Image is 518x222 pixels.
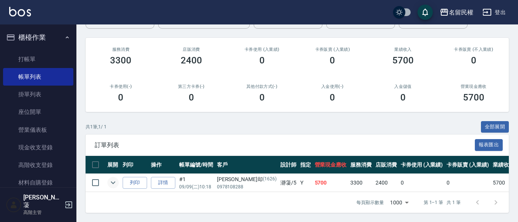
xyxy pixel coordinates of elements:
div: 1000 [387,192,411,213]
th: 指定 [298,156,313,174]
h2: 卡券使用 (入業績) [236,47,288,52]
th: 卡券販賣 (入業績) [445,156,491,174]
h2: 業績收入 [377,47,429,52]
th: 店販消費 [374,156,399,174]
td: 3300 [348,174,374,192]
h3: 2400 [181,55,202,66]
a: 報表匯出 [475,141,503,148]
p: 共 1 筆, 1 / 1 [86,123,107,130]
div: [PERSON_NAME]却 [217,175,277,183]
h3: 5700 [463,92,484,103]
th: 設計師 [278,156,298,174]
h2: 營業現金應收 [447,84,500,89]
h2: 入金儲值 [377,84,429,89]
th: 卡券使用 (入業績) [399,156,445,174]
p: 每頁顯示數量 [356,199,384,206]
p: 09/09 (二) 10:18 [179,183,213,190]
button: 名留民權 [437,5,476,20]
th: 列印 [121,156,149,174]
p: 第 1–1 筆 共 1 筆 [424,199,461,206]
th: 操作 [149,156,177,174]
h3: 0 [330,92,335,103]
h5: [PERSON_NAME]蓤 [23,194,62,209]
h3: 0 [259,92,265,103]
h2: 卡券使用(-) [95,84,147,89]
th: 展開 [105,156,121,174]
h3: 0 [471,55,476,66]
a: 現金收支登錄 [3,139,73,156]
span: 訂單列表 [95,141,475,149]
button: 全部展開 [481,121,509,133]
h3: 服務消費 [95,47,147,52]
a: 帳單列表 [3,68,73,86]
th: 客戶 [215,156,278,174]
h3: 0 [118,92,123,103]
h3: 0 [330,55,335,66]
a: 詳情 [151,177,175,189]
h3: 0 [259,55,265,66]
a: 高階收支登錄 [3,156,73,174]
th: 帳單編號/時間 [177,156,215,174]
h3: 0 [189,92,194,103]
td: #1 [177,174,215,192]
a: 材料自購登錄 [3,174,73,191]
button: expand row [107,177,119,188]
p: 高階主管 [23,209,62,216]
h2: 入金使用(-) [306,84,359,89]
td: 0 [399,174,445,192]
a: 座位開單 [3,103,73,121]
button: 櫃檯作業 [3,28,73,47]
h3: 3300 [110,55,131,66]
th: 業績收入 [491,156,516,174]
td: Y [298,174,313,192]
img: Person [6,197,21,212]
button: 登出 [479,5,509,19]
button: 報表匯出 [475,139,503,151]
a: 掛單列表 [3,86,73,103]
p: 0978108288 [217,183,277,190]
h2: 店販消費 [165,47,218,52]
td: 瀞蓤 /5 [278,174,298,192]
td: 5700 [491,174,516,192]
h3: 5700 [392,55,414,66]
td: 0 [445,174,491,192]
h2: 其他付款方式(-) [236,84,288,89]
th: 服務消費 [348,156,374,174]
img: Logo [9,7,31,16]
h2: 卡券販賣 (入業績) [306,47,359,52]
h2: 卡券販賣 (不入業績) [447,47,500,52]
td: 5700 [313,174,349,192]
h3: 0 [400,92,406,103]
a: 營業儀表板 [3,121,73,139]
td: 2400 [374,174,399,192]
p: (1626) [263,175,277,183]
button: save [418,5,433,20]
button: 列印 [123,177,147,189]
div: 名留民權 [449,8,473,17]
h2: 第三方卡券(-) [165,84,218,89]
th: 營業現金應收 [313,156,349,174]
a: 打帳單 [3,50,73,68]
